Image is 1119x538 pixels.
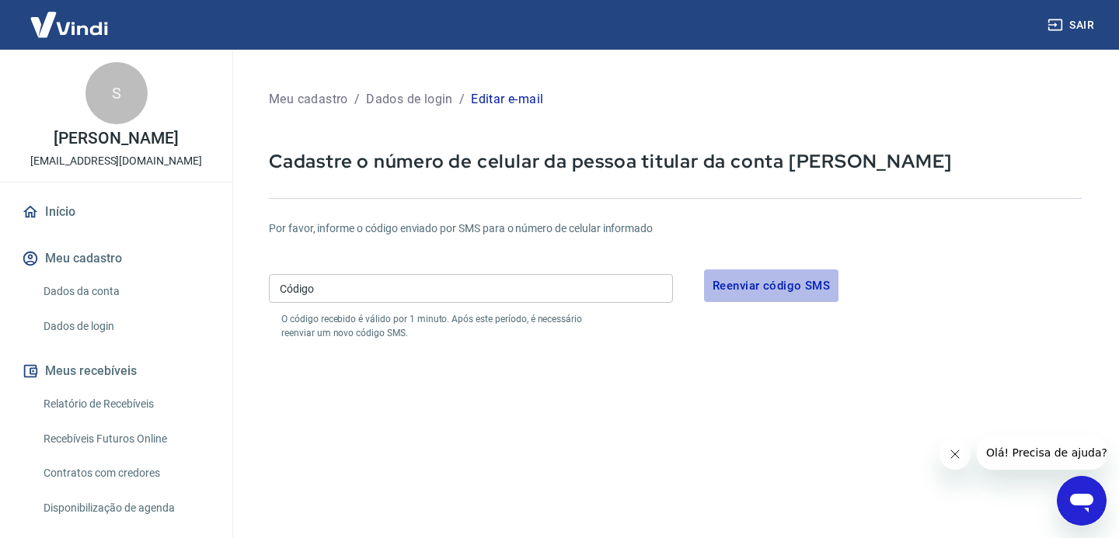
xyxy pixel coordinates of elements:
h6: Por favor, informe o código enviado por SMS para o número de celular informado [269,220,1082,237]
a: Recebíveis Futuros Online [37,423,214,455]
a: Contratos com credores [37,457,214,489]
img: Vindi [19,1,120,48]
a: Dados da conta [37,276,214,307]
button: Meus recebíveis [19,354,214,388]
p: [PERSON_NAME] [54,130,178,147]
iframe: Botão para abrir a janela de mensagens [1057,476,1107,526]
div: S [85,62,148,124]
span: Olá! Precisa de ajuda? [9,11,131,23]
button: Sair [1044,11,1100,40]
button: Meu cadastro [19,241,214,276]
p: / [459,90,465,109]
a: Disponibilização de agenda [37,492,214,524]
a: Relatório de Recebíveis [37,388,214,420]
p: / [354,90,360,109]
iframe: Mensagem da empresa [977,436,1107,470]
button: Reenviar código SMS [704,269,838,302]
p: Dados de login [366,90,453,109]
p: Editar e-mail [471,90,543,109]
p: O código recebido é válido por 1 minuto. Após este período, é necessário reenviar um novo código ... [281,312,611,340]
a: Início [19,195,214,229]
p: Meu cadastro [269,90,348,109]
a: Dados de login [37,311,214,342]
p: [EMAIL_ADDRESS][DOMAIN_NAME] [30,153,202,169]
iframe: Fechar mensagem [939,439,971,470]
p: Cadastre o número de celular da pessoa titular da conta [PERSON_NAME] [269,149,1082,173]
